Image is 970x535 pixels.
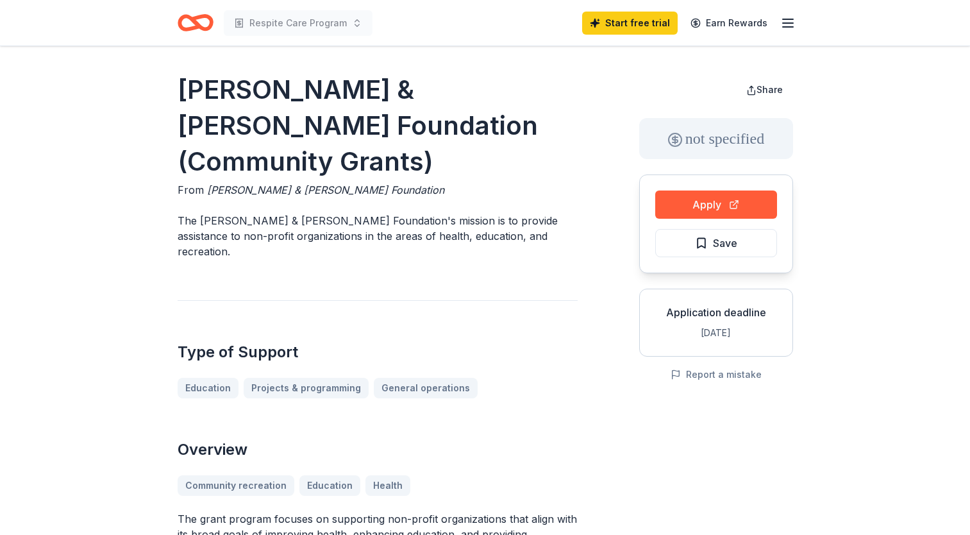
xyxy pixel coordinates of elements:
div: [DATE] [650,325,782,341]
span: [PERSON_NAME] & [PERSON_NAME] Foundation [207,183,444,196]
h2: Overview [178,439,578,460]
p: The [PERSON_NAME] & [PERSON_NAME] Foundation's mission is to provide assistance to non-profit org... [178,213,578,259]
h1: [PERSON_NAME] & [PERSON_NAME] Foundation (Community Grants) [178,72,578,180]
a: General operations [374,378,478,398]
h2: Type of Support [178,342,578,362]
div: From [178,182,578,198]
button: Apply [655,191,777,219]
button: Save [655,229,777,257]
span: Save [713,235,737,251]
a: Home [178,8,213,38]
div: not specified [639,118,793,159]
a: Earn Rewards [683,12,775,35]
button: Share [736,77,793,103]
button: Respite Care Program [224,10,372,36]
div: Application deadline [650,305,782,320]
a: Education [178,378,238,398]
a: Start free trial [582,12,678,35]
span: Respite Care Program [249,15,347,31]
a: Projects & programming [244,378,369,398]
button: Report a mistake [671,367,762,382]
span: Share [757,84,783,95]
